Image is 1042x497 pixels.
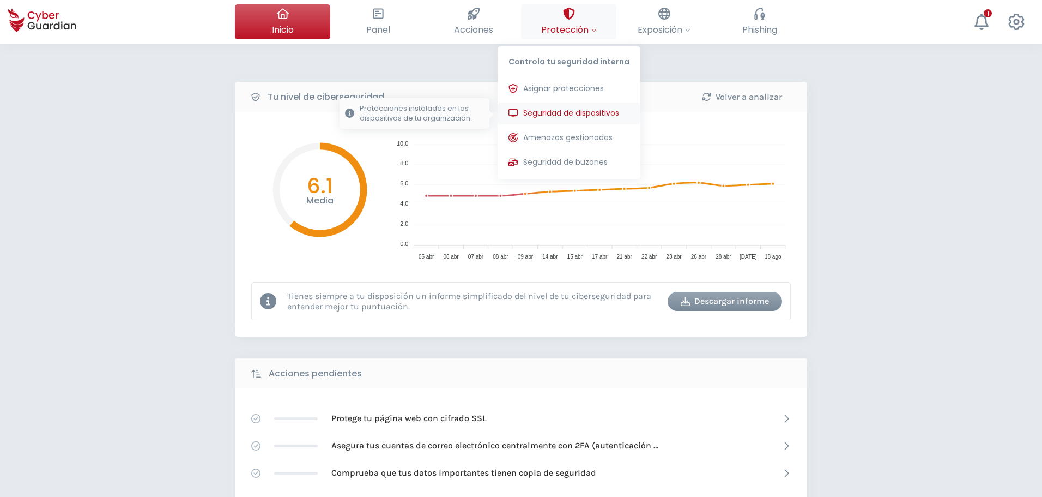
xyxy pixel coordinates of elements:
b: Tu nivel de ciberseguridad [268,91,384,104]
span: Phishing [742,23,777,37]
tspan: 4.0 [400,200,408,207]
p: Tienes siempre a tu disposición un informe simplificado del nivel de tu ciberseguridad para enten... [287,291,659,312]
button: Asignar protecciones [498,78,640,100]
span: Seguridad de buzones [523,157,608,168]
p: Protecciones instaladas en los dispositivos de tu organización. [360,104,484,123]
tspan: 07 abr [468,254,484,260]
tspan: 09 abr [518,254,534,260]
div: Volver a analizar [693,91,791,104]
span: Seguridad de dispositivos [523,107,619,119]
tspan: 21 abr [616,254,632,260]
tspan: 23 abr [666,254,682,260]
button: Volver a analizar [684,87,799,106]
button: Inicio [235,4,330,39]
button: Phishing [712,4,807,39]
tspan: 14 abr [542,254,558,260]
tspan: 8.0 [400,160,408,166]
tspan: 28 abr [716,254,731,260]
button: Amenazas gestionadas [498,127,640,149]
tspan: 06 abr [443,254,459,260]
button: Acciones [426,4,521,39]
span: Inicio [272,23,294,37]
tspan: 17 abr [592,254,608,260]
button: Seguridad de buzones [498,152,640,173]
div: Descargar informe [676,295,774,308]
p: Protege tu página web con cifrado SSL [331,412,487,424]
p: Comprueba que tus datos importantes tienen copia de seguridad [331,467,596,479]
button: Descargar informe [668,292,782,311]
tspan: 15 abr [567,254,583,260]
b: Acciones pendientes [269,367,362,380]
p: Asegura tus cuentas de correo electrónico centralmente con 2FA (autenticación [PERSON_NAME] factor) [331,440,658,452]
span: Amenazas gestionadas [523,132,613,143]
tspan: 0.0 [400,241,408,247]
button: Panel [330,4,426,39]
button: Exposición [616,4,712,39]
button: Seguridad de dispositivosProtecciones instaladas en los dispositivos de tu organización. [498,103,640,124]
span: Asignar protecciones [523,83,604,94]
tspan: 2.0 [400,220,408,227]
div: 1 [984,9,992,17]
span: Acciones [454,23,493,37]
span: Panel [366,23,390,37]
tspan: 08 abr [493,254,508,260]
tspan: 10.0 [397,140,408,147]
tspan: [DATE] [740,254,757,260]
p: Controla tu seguridad interna [498,46,640,73]
tspan: 18 ago [765,254,781,260]
tspan: 26 abr [691,254,707,260]
tspan: 22 abr [641,254,657,260]
span: Protección [541,23,597,37]
tspan: 05 abr [419,254,434,260]
button: ProtecciónControla tu seguridad internaAsignar proteccionesSeguridad de dispositivosProtecciones ... [521,4,616,39]
tspan: 6.0 [400,180,408,187]
span: Exposición [638,23,690,37]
